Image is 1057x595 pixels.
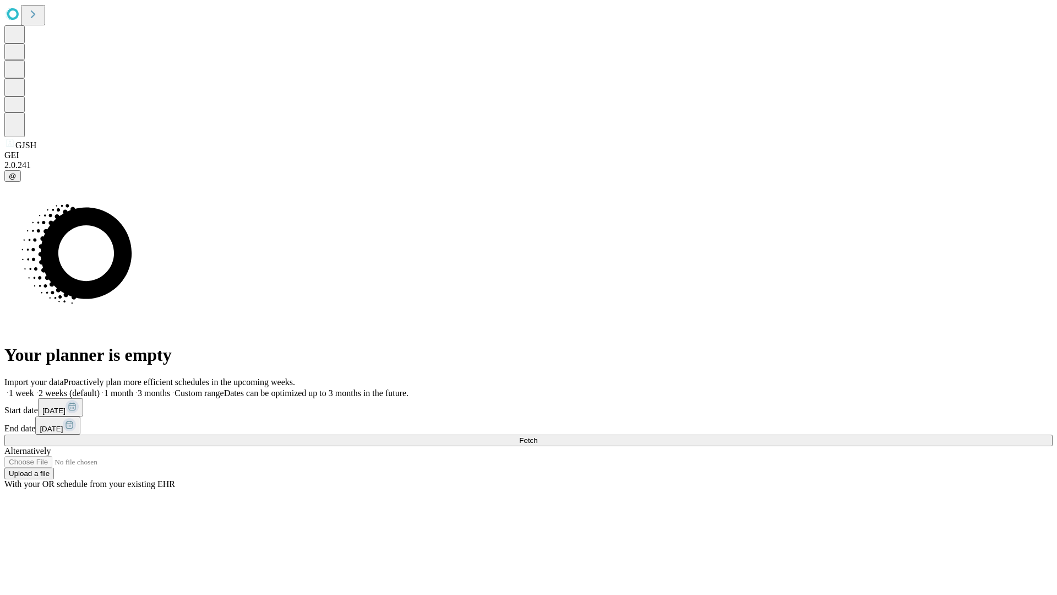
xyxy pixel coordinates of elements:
span: [DATE] [40,425,63,433]
span: Fetch [519,436,537,445]
span: 3 months [138,388,170,398]
span: GJSH [15,140,36,150]
span: Dates can be optimized up to 3 months in the future. [224,388,408,398]
button: [DATE] [38,398,83,416]
span: With your OR schedule from your existing EHR [4,479,175,489]
div: GEI [4,150,1053,160]
span: Alternatively [4,446,51,456]
span: 2 weeks (default) [39,388,100,398]
span: @ [9,172,17,180]
span: Custom range [175,388,224,398]
h1: Your planner is empty [4,345,1053,365]
span: Import your data [4,377,64,387]
span: [DATE] [42,407,66,415]
button: Fetch [4,435,1053,446]
div: End date [4,416,1053,435]
button: Upload a file [4,468,54,479]
span: Proactively plan more efficient schedules in the upcoming weeks. [64,377,295,387]
span: 1 week [9,388,34,398]
span: 1 month [104,388,133,398]
button: @ [4,170,21,182]
button: [DATE] [35,416,80,435]
div: Start date [4,398,1053,416]
div: 2.0.241 [4,160,1053,170]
